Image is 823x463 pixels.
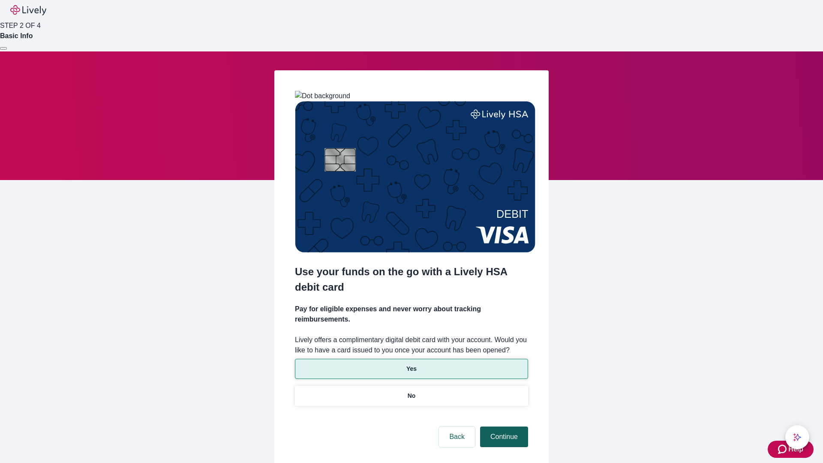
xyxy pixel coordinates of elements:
span: Help [788,444,803,454]
svg: Lively AI Assistant [793,433,802,442]
p: No [408,391,416,400]
button: No [295,386,528,406]
img: Dot background [295,91,350,101]
button: chat [785,425,809,449]
button: Back [439,427,475,447]
h2: Use your funds on the go with a Lively HSA debit card [295,264,528,295]
img: Lively [10,5,46,15]
label: Lively offers a complimentary digital debit card with your account. Would you like to have a card... [295,335,528,355]
button: Zendesk support iconHelp [768,441,814,458]
button: Continue [480,427,528,447]
svg: Zendesk support icon [778,444,788,454]
p: Yes [406,364,417,373]
img: Debit card [295,101,535,253]
h4: Pay for eligible expenses and never worry about tracking reimbursements. [295,304,528,325]
button: Yes [295,359,528,379]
